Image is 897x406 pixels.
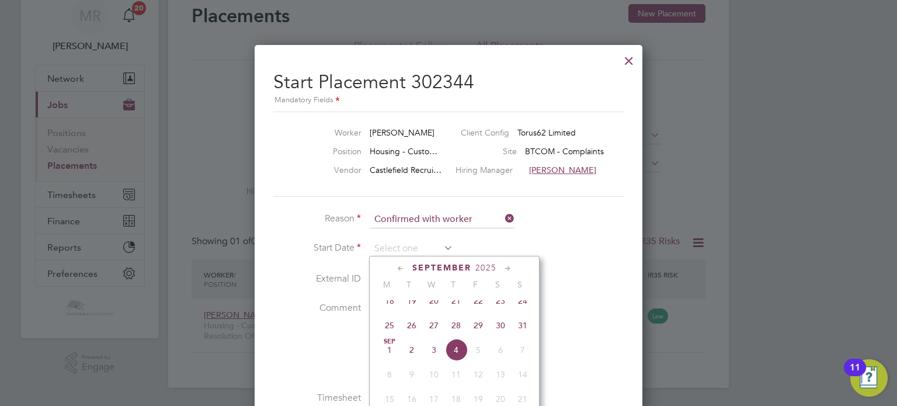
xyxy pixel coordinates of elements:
span: 21 [445,290,467,312]
label: Site [470,146,517,157]
label: Hiring Manager [456,165,521,175]
span: 18 [378,290,401,312]
span: 22 [467,290,489,312]
span: 14 [512,363,534,386]
span: 1 [378,339,401,361]
label: Vendor [297,165,361,175]
span: 9 [401,363,423,386]
span: 11 [445,363,467,386]
span: W [420,279,442,290]
label: External ID [273,273,361,285]
input: Select one [370,240,453,258]
h2: Start Placement 302344 [273,61,624,107]
span: 8 [378,363,401,386]
span: T [442,279,464,290]
label: Position [297,146,361,157]
span: 2 [401,339,423,361]
span: S [486,279,509,290]
span: 12 [467,363,489,386]
label: Start Date [273,242,361,254]
span: Castlefield Recrui… [370,165,441,175]
span: M [376,279,398,290]
label: Reason [273,213,361,225]
label: Client Config [461,127,509,138]
label: Comment [273,302,361,314]
span: BTCOM - Complaints [525,146,604,157]
span: 20 [423,290,445,312]
span: S [509,279,531,290]
span: 2025 [475,263,496,273]
span: F [464,279,486,290]
span: Housing - Custo… [370,146,437,157]
span: 30 [489,314,512,336]
span: 31 [512,314,534,336]
button: Open Resource Center, 11 new notifications [850,359,888,397]
span: Torus62 Limited [517,127,576,138]
span: 26 [401,314,423,336]
span: 29 [467,314,489,336]
span: 19 [401,290,423,312]
span: 23 [489,290,512,312]
span: 10 [423,363,445,386]
span: T [398,279,420,290]
span: 6 [489,339,512,361]
div: 11 [850,367,860,383]
span: 5 [467,339,489,361]
span: 24 [512,290,534,312]
span: September [412,263,471,273]
span: 7 [512,339,534,361]
span: 28 [445,314,467,336]
span: 27 [423,314,445,336]
span: 3 [423,339,445,361]
input: Select one [370,211,514,228]
span: [PERSON_NAME] [370,127,434,138]
span: 25 [378,314,401,336]
span: [PERSON_NAME] [529,165,596,175]
span: Sep [378,339,401,345]
span: 13 [489,363,512,386]
span: 4 [445,339,467,361]
label: Worker [297,127,361,138]
div: Mandatory Fields [273,94,624,107]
